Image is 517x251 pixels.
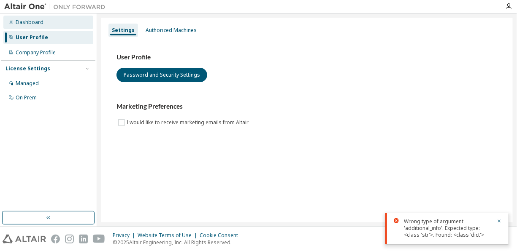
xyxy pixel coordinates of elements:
p: © 2025 Altair Engineering, Inc. All Rights Reserved. [113,239,243,246]
button: Password and Security Settings [116,68,207,82]
div: Dashboard [16,19,43,26]
div: Cookie Consent [200,232,243,239]
h3: User Profile [116,53,498,61]
label: I would like to receive marketing emails from Altair [127,117,250,128]
div: Company Profile [16,49,56,56]
div: Settings [112,27,135,34]
div: License Settings [5,65,50,72]
div: Managed [16,80,39,87]
div: Privacy [113,232,138,239]
img: youtube.svg [93,235,105,243]
div: Authorized Machines [146,27,197,34]
div: Wrong type of argument 'additional_info'. Expected type: <class 'str'>. Found: <class 'dict'> [404,218,492,238]
img: instagram.svg [65,235,74,243]
div: Website Terms of Use [138,232,200,239]
div: On Prem [16,94,37,101]
img: linkedin.svg [79,235,88,243]
img: facebook.svg [51,235,60,243]
img: Altair One [4,3,110,11]
div: User Profile [16,34,48,41]
h3: Marketing Preferences [116,102,498,111]
img: altair_logo.svg [3,235,46,243]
